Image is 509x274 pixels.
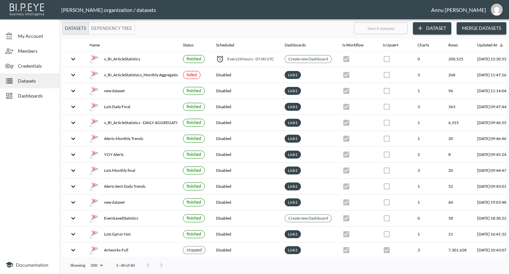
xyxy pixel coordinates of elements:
[178,211,211,226] th: {"type":{},"key":null,"ref":null,"props":{"size":"small","label":{"type":{},"key":null,"ref":null...
[285,119,301,127] div: Link1
[285,55,332,63] div: Create new Dashboard
[383,41,398,49] div: Is Upsert
[68,165,79,176] button: expand row
[443,163,472,178] th: 20
[88,22,135,35] button: Dependency Tree
[84,99,178,115] th: {"type":"div","key":null,"ref":null,"props":{"style":{"display":"flex","gap":16,"alignItems":"cen...
[285,71,301,79] div: Link1
[287,119,299,126] a: Link1
[89,70,99,80] img: mssql icon
[178,227,211,242] th: {"type":{},"key":null,"ref":null,"props":{"size":"small","label":{"type":{},"key":null,"ref":null...
[5,261,54,269] a: Documentation
[84,83,178,99] th: {"type":"div","key":null,"ref":null,"props":{"style":{"display":"flex","gap":16,"alignItems":"cen...
[412,115,443,131] th: 1
[183,41,194,49] div: Status
[89,54,99,64] img: mssql icon
[18,47,54,54] span: Members
[216,41,234,49] div: Scheduled
[84,131,178,147] th: {"type":"div","key":null,"ref":null,"props":{"style":{"display":"flex","gap":16,"alignItems":"cen...
[68,53,79,65] button: expand row
[89,150,172,159] div: YOY Alerts
[187,152,201,157] span: finished
[412,163,443,178] th: 3
[337,67,377,83] th: {"type":{},"key":null,"ref":null,"props":{"disabled":true,"checked":true,"color":"primary","style...
[418,41,429,49] div: Charts
[178,242,211,258] th: {"type":{},"key":null,"ref":null,"props":{"size":"small","label":{"type":{},"key":null,"ref":null...
[443,179,472,194] th: 52
[211,67,279,83] th: Disabled
[84,211,178,226] th: {"type":"div","key":null,"ref":null,"props":{"style":{"display":"flex","gap":16,"alignItems":"cen...
[342,41,372,49] span: Is Workflow
[337,211,377,226] th: {"type":{},"key":null,"ref":null,"props":{"disabled":true,"checked":true,"color":"primary","style...
[377,115,412,131] th: {"type":{},"key":null,"ref":null,"props":{"disabled":true,"color":"primary","style":{"padding":0}...
[89,118,99,127] img: mssql icon
[187,104,201,109] span: finished
[279,131,337,147] th: {"type":"div","key":null,"ref":null,"props":{"style":{"display":"flex","flexWrap":"wrap","gap":6}...
[477,41,497,49] div: Updated At
[285,41,314,49] span: Dashboards
[70,262,85,268] p: Showing
[412,131,443,147] th: 1
[377,195,412,210] th: {"type":{},"key":null,"ref":null,"props":{"disabled":true,"checked":false,"color":"primary","styl...
[89,166,99,175] img: mssql icon
[68,117,79,128] button: expand row
[443,227,472,242] th: 21
[287,167,299,174] a: Link1
[84,195,178,210] th: {"type":"div","key":null,"ref":null,"props":{"style":{"display":"flex","gap":16,"alignItems":"cen...
[211,179,279,194] th: Disabled
[84,115,178,131] th: {"type":"div","key":null,"ref":null,"props":{"style":{"display":"flex","gap":16,"alignItems":"cen...
[89,41,100,49] div: Name
[443,131,472,147] th: 20
[84,67,178,83] th: {"type":"div","key":null,"ref":null,"props":{"style":{"display":"flex","gap":16,"alignItems":"cen...
[88,261,105,270] div: 200
[89,245,99,255] img: mssql icon
[285,135,301,143] div: Link1
[337,227,377,242] th: {"type":{},"key":null,"ref":null,"props":{"disabled":true,"checked":true,"color":"primary","style...
[211,227,279,242] th: Disabled
[279,179,337,194] th: {"type":"div","key":null,"ref":null,"props":{"style":{"display":"flex","flexWrap":"wrap","gap":6}...
[89,230,99,239] img: mssql icon
[287,214,329,222] a: Create new Dashboard
[285,214,332,222] div: Create new Dashboard
[443,211,472,226] th: 58
[89,54,172,64] div: v_BI_ArticleStatistics
[211,147,279,163] th: Disabled
[279,115,337,131] th: {"type":"div","key":null,"ref":null,"props":{"style":{"display":"flex","flexWrap":"wrap","gap":6}...
[412,242,443,258] th: 3
[285,41,306,49] div: Dashboards
[187,215,201,221] span: finished
[337,51,377,67] th: {"type":{},"key":null,"ref":null,"props":{"disabled":true,"checked":true,"color":"primary","style...
[287,87,299,95] a: Link1
[279,242,337,258] th: {"type":"div","key":null,"ref":null,"props":{"style":{"display":"flex","flexWrap":"wrap","gap":6}...
[216,41,243,49] span: Scheduled
[443,67,472,83] th: 268
[279,51,337,67] th: {"type":{},"key":null,"ref":null,"props":{"size":"small","clickable":true,"style":{"background":"...
[68,149,79,160] button: expand row
[178,115,211,131] th: {"type":{},"key":null,"ref":null,"props":{"size":"small","label":{"type":{},"key":null,"ref":null...
[412,83,443,99] th: 1
[89,198,172,207] div: new dataset
[187,136,201,141] span: finished
[337,115,377,131] th: {"type":{},"key":null,"ref":null,"props":{"disabled":true,"checked":true,"color":"primary","style...
[211,131,279,147] th: Disabled
[227,56,274,62] span: Every 24 hours - 07:00 UTC
[287,182,299,190] a: Link1
[443,83,472,99] th: 96
[285,246,301,254] div: Link1
[18,77,54,84] span: Datasets
[211,195,279,210] th: Disabled
[377,163,412,178] th: {"type":{},"key":null,"ref":null,"props":{"disabled":true,"color":"primary","style":{"padding":0}...
[285,87,301,95] div: Link1
[18,92,54,99] span: Dashboards
[178,99,211,115] th: {"type":{},"key":null,"ref":null,"props":{"size":"small","label":{"type":{},"key":null,"ref":null...
[187,199,201,205] span: finished
[337,131,377,147] th: {"type":{},"key":null,"ref":null,"props":{"disabled":true,"checked":true,"color":"primary","style...
[16,262,48,268] span: Documentation
[89,214,99,223] img: mssql icon
[178,195,211,210] th: {"type":{},"key":null,"ref":null,"props":{"size":"small","label":{"type":{},"key":null,"ref":null...
[443,147,472,163] th: 8
[18,62,54,69] span: Credentials
[187,168,201,173] span: finished
[89,182,172,191] div: Alerts Sent-Daily Trends
[412,211,443,226] th: 0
